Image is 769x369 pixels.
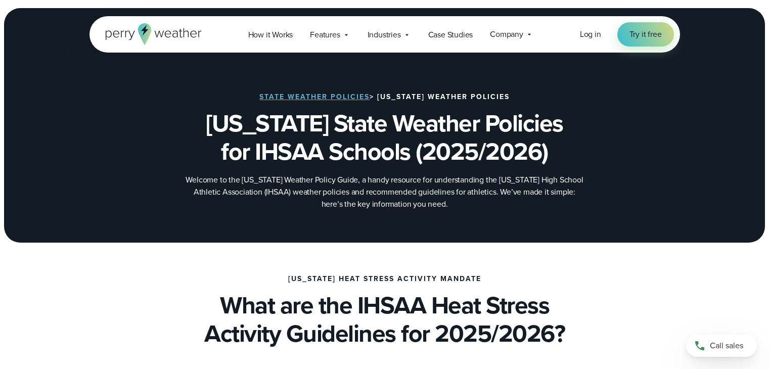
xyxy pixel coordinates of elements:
[617,22,674,47] a: Try it free
[183,174,587,210] p: Welcome to the [US_STATE] Weather Policy Guide, a handy resource for understanding the [US_STATE]...
[629,28,662,40] span: Try it free
[580,28,601,40] a: Log in
[288,275,481,283] h3: [US_STATE] Heat Stress Activity Mandate
[428,29,473,41] span: Case Studies
[368,29,401,41] span: Industries
[259,91,370,102] a: State Weather Policies
[420,24,482,45] a: Case Studies
[259,93,510,101] h3: > [US_STATE] Weather Policies
[240,24,302,45] a: How it Works
[710,340,743,352] span: Call sales
[89,291,680,348] h2: What are the IHSAA Heat Stress Activity Guidelines for 2025/2026?
[310,29,340,41] span: Features
[248,29,293,41] span: How it Works
[140,109,629,166] h1: [US_STATE] State Weather Policies for IHSAA Schools (2025/2026)
[686,335,757,357] a: Call sales
[490,28,523,40] span: Company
